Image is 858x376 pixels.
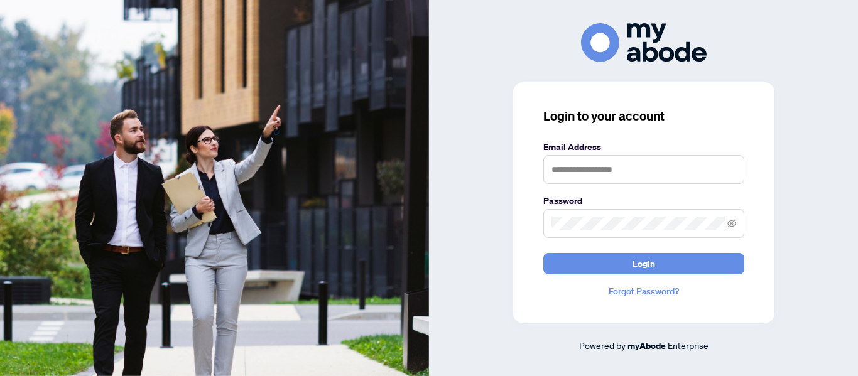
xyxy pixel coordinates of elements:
label: Password [543,194,744,208]
label: Email Address [543,140,744,154]
a: myAbode [627,339,666,353]
button: Login [543,253,744,274]
span: Enterprise [668,340,709,351]
img: ma-logo [581,23,707,62]
span: eye-invisible [727,219,736,228]
h3: Login to your account [543,107,744,125]
span: Powered by [579,340,626,351]
span: Login [633,254,655,274]
a: Forgot Password? [543,284,744,298]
